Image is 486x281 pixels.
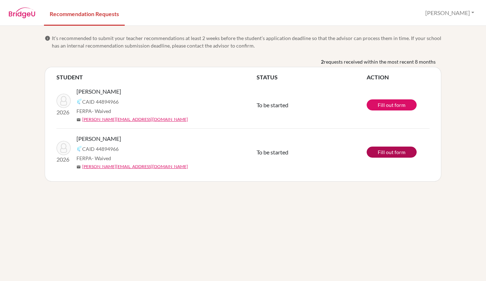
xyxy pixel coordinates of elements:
span: [PERSON_NAME] [76,134,121,143]
span: To be started [257,149,288,156]
span: It’s recommended to submit your teacher recommendations at least 2 weeks before the student’s app... [52,34,441,49]
th: STATUS [257,73,367,82]
p: 2026 [56,155,71,164]
b: 2 [321,58,324,65]
span: FERPA [76,107,111,115]
span: CAID 44894966 [82,145,119,153]
span: requests received within the most recent 8 months [324,58,436,65]
button: [PERSON_NAME] [422,6,477,20]
th: STUDENT [56,73,257,82]
a: Recommendation Requests [44,1,125,26]
span: - Waived [92,155,111,161]
p: 2026 [56,108,71,117]
span: [PERSON_NAME] [76,87,121,96]
span: CAID 44894966 [82,98,119,105]
a: [PERSON_NAME][EMAIL_ADDRESS][DOMAIN_NAME] [82,163,188,170]
th: ACTION [367,73,430,82]
a: [PERSON_NAME][EMAIL_ADDRESS][DOMAIN_NAME] [82,116,188,123]
a: Fill out form [367,99,417,110]
img: Andrade, Gabriel [56,94,71,108]
span: mail [76,118,81,122]
img: Common App logo [76,99,82,104]
img: Andrade, Gabriel [56,141,71,155]
span: - Waived [92,108,111,114]
a: Fill out form [367,147,417,158]
span: mail [76,165,81,169]
img: Common App logo [76,146,82,152]
img: BridgeU logo [9,8,35,18]
span: info [45,35,50,41]
span: FERPA [76,154,111,162]
span: To be started [257,102,288,108]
